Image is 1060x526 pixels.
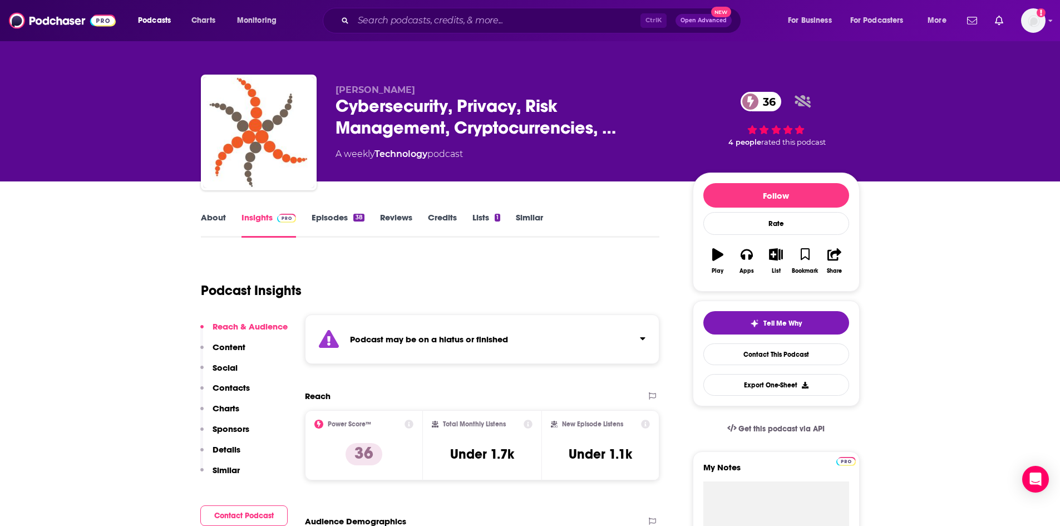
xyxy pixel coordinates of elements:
[200,505,288,526] button: Contact Podcast
[213,342,245,352] p: Content
[772,268,781,274] div: List
[138,13,171,28] span: Podcasts
[703,212,849,235] div: Rate
[738,424,825,434] span: Get this podcast via API
[703,311,849,335] button: tell me why sparkleTell Me Why
[336,148,463,161] div: A weekly podcast
[305,314,660,364] section: Click to expand status details
[428,212,457,238] a: Credits
[693,85,860,154] div: 36 4 peoplerated this podcast
[201,282,302,299] h1: Podcast Insights
[191,13,215,28] span: Charts
[569,446,632,463] h3: Under 1.1k
[836,455,856,466] a: Pro website
[516,212,543,238] a: Similar
[712,268,723,274] div: Play
[353,12,640,30] input: Search podcasts, credits, & more...
[1021,8,1046,33] img: User Profile
[277,214,297,223] img: Podchaser Pro
[374,149,427,159] a: Technology
[336,85,415,95] span: [PERSON_NAME]
[213,444,240,455] p: Details
[328,420,371,428] h2: Power Score™
[718,415,834,443] a: Get this podcast via API
[703,374,849,396] button: Export One-Sheet
[346,443,382,465] p: 36
[703,241,732,281] button: Play
[788,13,832,28] span: For Business
[213,424,249,434] p: Sponsors
[213,403,239,414] p: Charts
[241,212,297,238] a: InsightsPodchaser Pro
[739,268,754,274] div: Apps
[850,13,904,28] span: For Podcasters
[732,241,761,281] button: Apps
[780,12,846,30] button: open menu
[450,446,514,463] h3: Under 1.7k
[711,7,731,17] span: New
[353,214,364,222] div: 38
[200,342,245,362] button: Content
[640,13,667,28] span: Ctrl K
[237,13,277,28] span: Monitoring
[990,11,1008,30] a: Show notifications dropdown
[495,214,500,222] div: 1
[312,212,364,238] a: Episodes38
[761,138,826,146] span: rated this podcast
[380,212,412,238] a: Reviews
[472,212,500,238] a: Lists1
[728,138,761,146] span: 4 people
[305,391,331,401] h2: Reach
[1022,466,1049,493] div: Open Intercom Messenger
[681,18,727,23] span: Open Advanced
[1037,8,1046,17] svg: Add a profile image
[213,362,238,373] p: Social
[229,12,291,30] button: open menu
[703,343,849,365] a: Contact This Podcast
[703,462,849,481] label: My Notes
[836,457,856,466] img: Podchaser Pro
[562,420,623,428] h2: New Episode Listens
[752,92,781,111] span: 36
[761,241,790,281] button: List
[1021,8,1046,33] button: Show profile menu
[200,321,288,342] button: Reach & Audience
[184,12,222,30] a: Charts
[333,8,752,33] div: Search podcasts, credits, & more...
[820,241,849,281] button: Share
[827,268,842,274] div: Share
[750,319,759,328] img: tell me why sparkle
[200,362,238,383] button: Social
[791,241,820,281] button: Bookmark
[703,183,849,208] button: Follow
[213,465,240,475] p: Similar
[741,92,781,111] a: 36
[843,12,920,30] button: open menu
[792,268,818,274] div: Bookmark
[1021,8,1046,33] span: Logged in as tyllerbarner
[130,12,185,30] button: open menu
[213,382,250,393] p: Contacts
[200,465,240,485] button: Similar
[763,319,802,328] span: Tell Me Why
[350,334,508,345] strong: Podcast may be on a hiatus or finished
[676,14,732,27] button: Open AdvancedNew
[200,444,240,465] button: Details
[443,420,506,428] h2: Total Monthly Listens
[9,10,116,31] img: Podchaser - Follow, Share and Rate Podcasts
[920,12,960,30] button: open menu
[963,11,982,30] a: Show notifications dropdown
[213,321,288,332] p: Reach & Audience
[200,403,239,424] button: Charts
[203,77,314,188] img: Cybersecurity, Privacy, Risk Management, Cryptocurrencies, Fintech, Information Technology
[200,424,249,444] button: Sponsors
[201,212,226,238] a: About
[200,382,250,403] button: Contacts
[928,13,946,28] span: More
